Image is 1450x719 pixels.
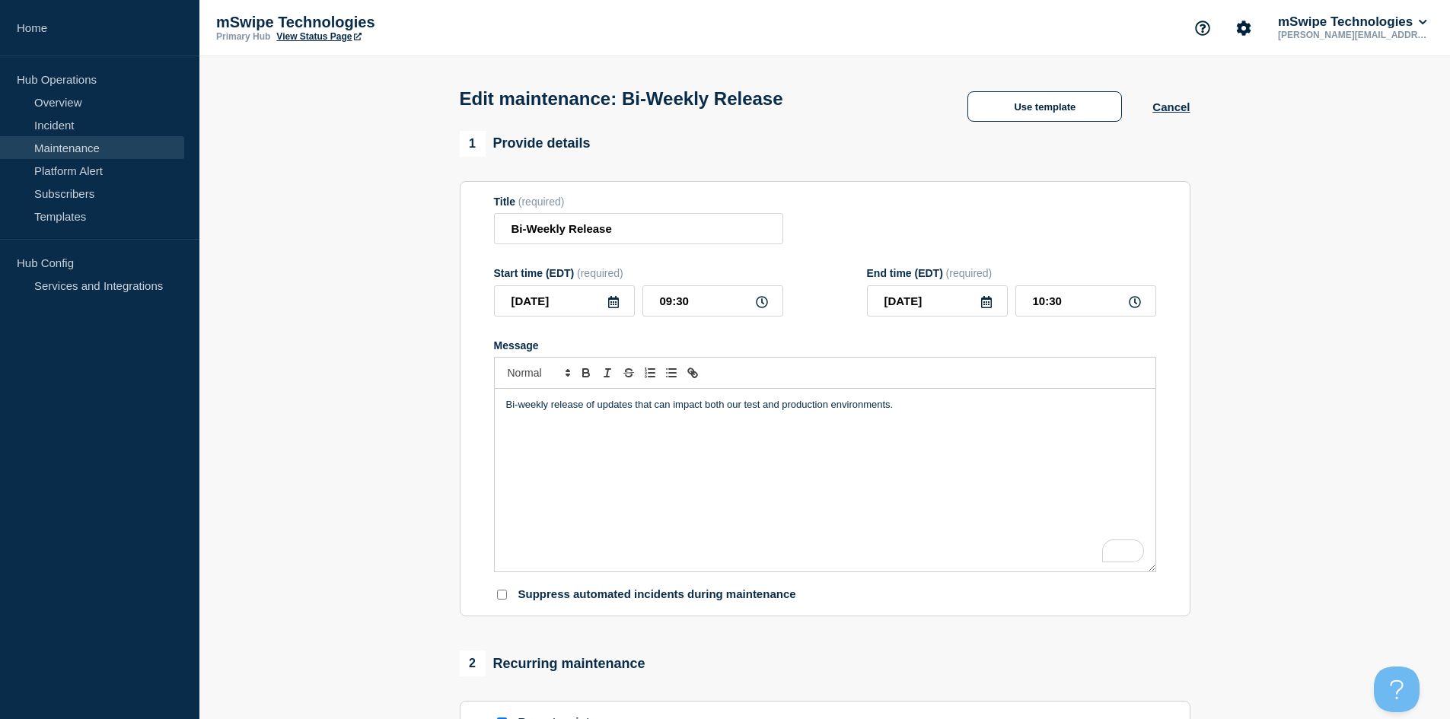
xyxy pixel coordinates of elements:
[967,91,1122,122] button: Use template
[494,213,783,244] input: Title
[216,31,270,42] p: Primary Hub
[460,88,783,110] h1: Edit maintenance: Bi-Weekly Release
[518,196,565,208] span: (required)
[494,285,635,317] input: YYYY-MM-DD
[1187,12,1219,44] button: Support
[661,364,682,382] button: Toggle bulleted list
[1275,30,1433,40] p: [PERSON_NAME][EMAIL_ADDRESS][DOMAIN_NAME]
[495,389,1155,571] div: To enrich screen reader interactions, please activate Accessibility in Grammarly extension settings
[597,364,618,382] button: Toggle italic text
[642,285,783,317] input: HH:MM
[276,31,361,42] a: View Status Page
[575,364,597,382] button: Toggle bold text
[867,267,1156,279] div: End time (EDT)
[501,364,575,382] span: Font size
[460,651,645,676] div: Recurring maintenance
[460,651,486,676] span: 2
[216,14,521,31] p: mSwipe Technologies
[618,364,639,382] button: Toggle strikethrough text
[946,267,993,279] span: (required)
[460,131,486,157] span: 1
[682,364,703,382] button: Toggle link
[577,267,623,279] span: (required)
[1228,12,1260,44] button: Account settings
[494,267,783,279] div: Start time (EDT)
[1275,14,1430,30] button: mSwipe Technologies
[518,587,796,602] p: Suppress automated incidents during maintenance
[867,285,1008,317] input: YYYY-MM-DD
[1015,285,1156,317] input: HH:MM
[1152,100,1190,113] button: Cancel
[494,339,1156,352] div: Message
[460,131,591,157] div: Provide details
[494,196,783,208] div: Title
[1374,667,1420,712] iframe: Help Scout Beacon - Open
[506,398,1144,412] p: Bi-weekly release of updates that can impact both our test and production environments.
[639,364,661,382] button: Toggle ordered list
[497,590,507,600] input: Suppress automated incidents during maintenance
